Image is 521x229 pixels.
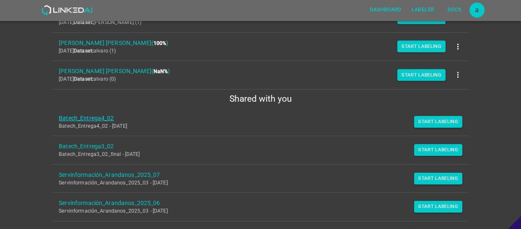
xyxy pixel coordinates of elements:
[74,76,94,82] b: Dataset:
[59,199,449,208] a: Servinformación_Arandanos_2025_06
[408,3,438,17] button: Labeler
[74,19,94,25] b: Dataset:
[59,123,449,130] p: Batech_Entrega4_02 - [DATE]
[154,40,167,46] b: 100%
[59,19,141,25] span: [DATE] [PERSON_NAME] (1)
[59,76,116,82] span: [DATE] alvaro (0)
[414,144,462,156] button: Start Labeling
[441,3,468,17] button: Docs
[406,1,439,18] a: Labeler
[52,61,469,89] a: [PERSON_NAME] [PERSON_NAME](NaN%)[DATE]Dataset:alvaro (0)
[59,171,449,179] a: Servinformación_Arandanos_2025_07
[59,142,449,151] a: Batech_Entrega3_02
[414,116,462,128] button: Start Labeling
[52,93,469,105] h5: Shared with you
[414,201,462,213] button: Start Labeling
[439,1,469,18] a: Docs
[154,68,168,74] b: NaN%
[59,179,449,187] p: Servinformación_Arandanos_2025_03 - [DATE]
[59,151,449,158] p: Batech_Entrega3_02_final - [DATE]
[366,3,404,17] button: Dashboard
[397,41,445,53] button: Start Labeling
[469,3,485,18] button: Open settings
[74,48,94,54] b: Dataset:
[469,3,485,18] div: a
[448,37,467,56] button: more
[448,66,467,84] button: more
[59,114,449,123] a: Batech_Entrega4_02
[365,1,406,18] a: Dashboard
[414,173,462,184] button: Start Labeling
[397,69,445,81] button: Start Labeling
[59,208,449,215] p: Servinformación_Arandanos_2025_03 - [DATE]
[59,67,449,76] span: [PERSON_NAME] [PERSON_NAME] ( )
[42,5,92,15] img: LinkedAI
[52,33,469,61] a: [PERSON_NAME] [PERSON_NAME](100%)[DATE]Dataset:alvaro (1)
[59,39,449,47] span: [PERSON_NAME] [PERSON_NAME] ( )
[59,48,116,54] span: [DATE] alvaro (1)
